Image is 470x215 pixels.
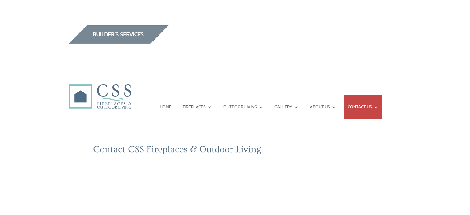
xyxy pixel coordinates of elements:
a: CONTACT US [348,95,378,119]
a: FIREPLACES [183,95,212,119]
img: builders_btn [68,25,169,44]
a: OUTDOOR LIVING [223,95,263,119]
img: CSS Fireplaces & Outdoor Living (Formerly Construction Solutions & Supply)- Jacksonville Ormond B... [68,67,131,112]
h2: Contact CSS Fireplaces & Outdoor Living [93,144,291,158]
a: GALLERY [274,95,299,119]
a: ABOUT US [310,95,336,119]
a: HOME [160,95,171,119]
a: builder services construction supply [68,38,169,46]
